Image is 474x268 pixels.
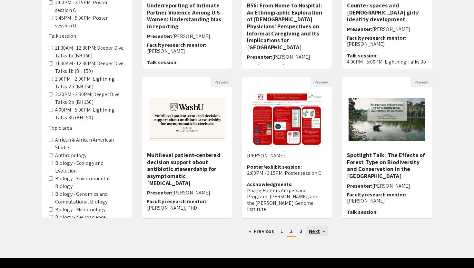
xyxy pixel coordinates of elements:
[347,52,378,59] span: Talk session:
[347,152,427,179] h5: Spotlight Talk: The Effects of Forest Type on Biodiversity and Conservation in the [GEOGRAPHIC_DATA]
[55,175,125,190] label: Biology - Environmental Biology
[5,239,27,263] iframe: Chat
[347,198,427,204] p: [PERSON_NAME]
[55,106,125,122] label: 4:00PM - 5:00PM: Lightning Talks 3b (BH 150)
[372,183,410,189] span: [PERSON_NAME]
[242,77,332,219] div: Open Presentation <p>C46: Novel Addition to New Cluster: Isolation and Characterization of Phage ...
[55,206,105,213] label: Biology - Microbiology
[347,2,427,23] h5: Counter spaces and [DEMOGRAPHIC_DATA] girls’ identity development.
[147,190,227,196] h6: Presenter:
[147,205,227,211] p: [PERSON_NAME], PhD
[55,159,125,175] label: Biology - Ecology and Evolution
[347,183,427,189] h6: Presenter:
[142,91,232,147] img: <p>Multilevel patient-centered decision support about antibiotic stewardship for asymptomatic bac...
[147,2,227,30] h5: Underreporting of Intimate Partner Violence Among U.S. Women: Understanding bias in reporting
[246,87,328,152] img: <p>C46: Novel Addition to New Cluster: Isolation and Characterization of Phage Bimmel</p>
[300,228,302,234] span: 3
[55,152,86,159] label: Anthropology
[311,77,332,87] button: Preview
[49,33,125,39] h6: Talk session
[410,77,432,87] button: Preview
[247,63,306,69] span: Faculty research mentor:
[147,59,178,66] span: Talk session:
[55,60,125,75] label: 11:30AM - 12:30PM: Deeper Dive Talks 1b (BH 150)
[247,170,327,176] p: 2:00PM - 3:15PM: Poster session C
[246,226,277,236] a: Previous page
[342,91,432,147] img: <p>Spotlight Talk: The Effects of Forest Type on Biodiversity and Conservation in the Congo Basin...
[55,44,125,60] label: 11:30AM - 12:30PM: Deeper Dive Talks 1a (BH 160)
[172,189,210,196] span: [PERSON_NAME]
[49,125,125,131] h6: Topic area
[347,35,406,41] span: Faculty research mentor:
[147,198,206,205] span: Faculty research mentor:
[247,164,302,170] span: Poster/exhibit session:
[147,42,206,48] span: Faculty research mentor:
[55,14,125,30] label: 3:45PM - 5:00PM: Poster session D
[247,54,327,60] h6: Presenter:
[347,41,427,47] p: [PERSON_NAME]
[347,191,406,198] span: Faculty research mentor:
[247,187,327,212] p: Phage Hunters Ampersand Program, [PERSON_NAME], and the [PERSON_NAME] Genome Institute
[142,77,232,219] div: Open Presentation <p>Multilevel patient-centered decision support about antibiotic stewardship fo...
[147,152,227,186] h5: Multilevel patient-centered decision support about antibiotic stewardship for asymptomatic [MEDIC...
[347,59,427,71] p: 4:00PM - 5:00PM: Lightning Talks 3b (BH 150)
[55,213,106,221] label: Biology - Neuroscience
[172,33,210,40] span: [PERSON_NAME]
[55,136,125,152] label: African & African American Studies
[347,209,378,215] span: Talk session:
[147,48,227,54] p: [PERSON_NAME]
[55,190,125,206] label: Biology - Genomics and Computational Biology
[342,77,432,219] div: Open Presentation <p>Spotlight Talk: The Effects of Forest Type on Biodiversity and Conservation ...
[142,226,432,237] ul: Pagination
[290,228,293,234] span: 2
[272,54,310,60] span: [PERSON_NAME]
[55,91,125,106] label: 2:30PM - 3:30PM: Deeper Dive Talks 2b (BH 150)
[306,226,328,236] a: Next page
[247,181,293,188] span: Acknowledgments:
[55,75,125,91] label: 1:00PM - 2:00PM: Lightning Talks 2b (BH 150)
[347,26,427,32] h6: Presenter:
[281,228,283,234] span: 1
[147,33,227,39] h6: Presenter:
[211,77,232,87] button: Preview
[247,2,327,51] h5: B56: From Home to Hospital: An Ethnographic Exploration of [DEMOGRAPHIC_DATA] Physicians' Perspec...
[247,146,327,158] p: [PERSON_NAME] and [PERSON_NAME]
[372,26,410,33] span: [PERSON_NAME]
